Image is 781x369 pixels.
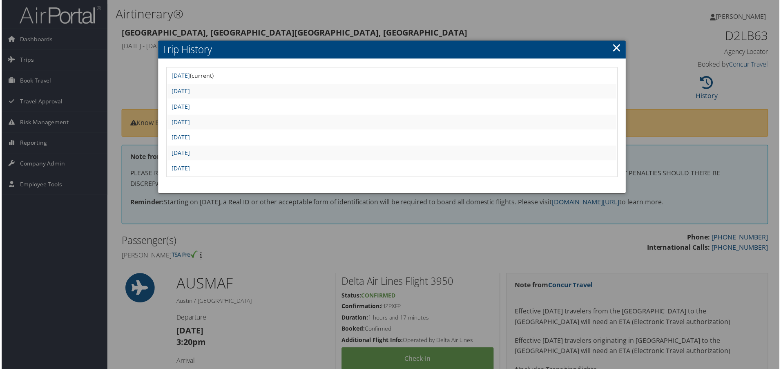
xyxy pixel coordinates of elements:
a: [DATE] [171,87,189,95]
a: × [613,40,623,56]
h2: Trip History [157,41,627,59]
a: [DATE] [171,103,189,111]
a: [DATE] [171,134,189,142]
a: [DATE] [171,165,189,173]
a: [DATE] [171,119,189,126]
td: (current) [167,69,618,83]
a: [DATE] [171,72,189,80]
a: [DATE] [171,150,189,157]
